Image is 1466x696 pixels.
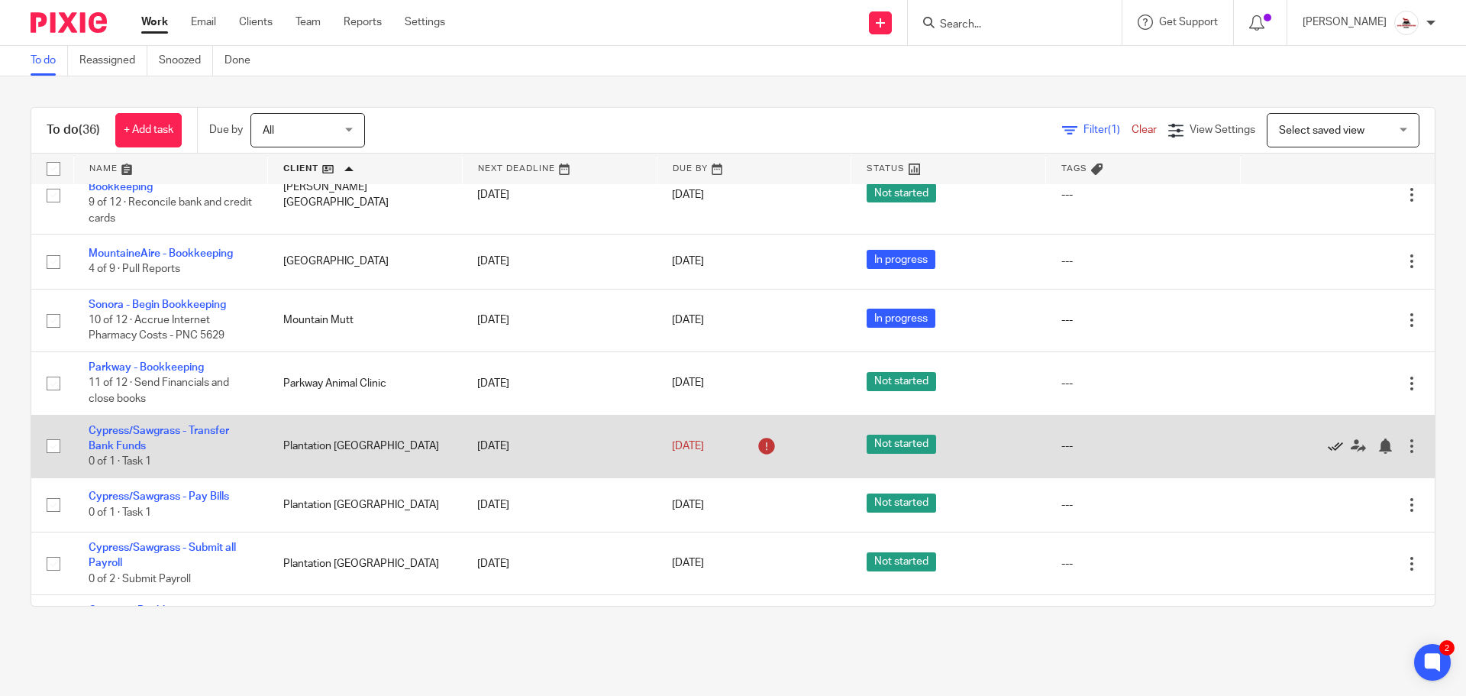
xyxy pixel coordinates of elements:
[1190,125,1255,135] span: View Settings
[268,352,463,415] td: Parkway Animal Clinic
[89,542,236,568] a: Cypress/Sawgrass - Submit all Payroll
[1303,15,1387,30] p: [PERSON_NAME]
[89,574,191,584] span: 0 of 2 · Submit Payroll
[672,189,704,200] span: [DATE]
[89,197,252,224] span: 9 of 12 · Reconcile bank and credit cards
[672,256,704,267] span: [DATE]
[462,533,657,595] td: [DATE]
[1061,556,1225,571] div: ---
[159,46,213,76] a: Snoozed
[1108,125,1120,135] span: (1)
[867,183,936,202] span: Not started
[89,362,204,373] a: Parkway - Bookkeeping
[239,15,273,30] a: Clients
[405,15,445,30] a: Settings
[938,18,1076,32] input: Search
[89,507,151,518] span: 0 of 1 · Task 1
[867,250,935,269] span: In progress
[79,124,100,136] span: (36)
[867,494,936,513] span: Not started
[672,558,704,569] span: [DATE]
[224,46,262,76] a: Done
[31,12,107,33] img: Pixie
[462,595,657,658] td: [DATE]
[1061,497,1225,513] div: ---
[672,441,704,452] span: [DATE]
[1083,125,1132,135] span: Filter
[462,289,657,351] td: [DATE]
[268,477,463,532] td: Plantation [GEOGRAPHIC_DATA]
[268,156,463,235] td: [PERSON_NAME][GEOGRAPHIC_DATA]
[209,122,243,138] p: Due by
[1061,312,1225,328] div: ---
[867,552,936,571] span: Not started
[344,15,382,30] a: Reports
[1394,11,1419,35] img: EtsyProfilePhoto.jpg
[89,299,226,310] a: Sonora - Begin Bookkeeping
[268,235,463,289] td: [GEOGRAPHIC_DATA]
[1061,439,1225,454] div: ---
[89,456,151,467] span: 0 of 1 · Task 1
[462,156,657,235] td: [DATE]
[672,315,704,325] span: [DATE]
[1439,640,1455,656] div: 2
[672,500,704,510] span: [DATE]
[191,15,216,30] a: Email
[47,122,100,138] h1: To do
[295,15,321,30] a: Team
[1061,254,1225,269] div: ---
[89,264,180,275] span: 4 of 9 · Pull Reports
[867,309,935,328] span: In progress
[1061,164,1087,173] span: Tags
[1061,376,1225,391] div: ---
[268,595,463,658] td: Plantation [GEOGRAPHIC_DATA]
[89,378,229,405] span: 11 of 12 · Send Financials and close books
[89,491,229,502] a: Cypress/Sawgrass - Pay Bills
[31,46,68,76] a: To do
[462,415,657,477] td: [DATE]
[268,415,463,477] td: Plantation [GEOGRAPHIC_DATA]
[268,533,463,595] td: Plantation [GEOGRAPHIC_DATA]
[1279,125,1364,136] span: Select saved view
[89,248,233,259] a: MountaineAire - Bookkeeping
[462,235,657,289] td: [DATE]
[1328,439,1351,454] a: Mark as done
[867,372,936,391] span: Not started
[462,352,657,415] td: [DATE]
[1159,17,1218,28] span: Get Support
[867,435,936,454] span: Not started
[79,46,147,76] a: Reassigned
[672,378,704,389] span: [DATE]
[263,125,274,136] span: All
[1132,125,1157,135] a: Clear
[89,426,229,452] a: Cypress/Sawgrass - Transfer Bank Funds
[115,113,182,147] a: + Add task
[462,477,657,532] td: [DATE]
[89,605,202,616] a: Cypress - Bookkeeping
[1061,187,1225,202] div: ---
[89,315,224,342] span: 10 of 12 · Accrue Internet Pharmacy Costs - PNC 5629
[89,166,239,192] a: [PERSON_NAME] Place - Begin Bookkeeping
[268,289,463,351] td: Mountain Mutt
[141,15,168,30] a: Work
